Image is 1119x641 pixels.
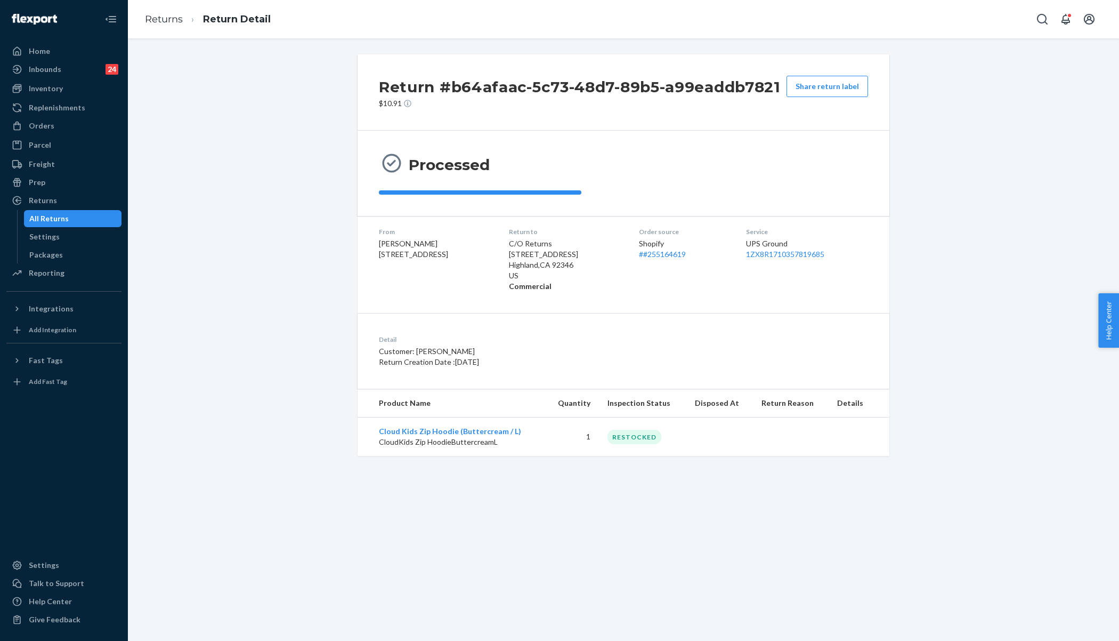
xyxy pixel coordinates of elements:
a: Replenishments [6,99,121,116]
ol: breadcrumbs [136,4,279,35]
dt: Service [746,227,868,236]
a: Inbounds24 [6,61,121,78]
td: 1 [545,418,599,456]
div: Freight [29,159,55,170]
iframe: Opens a widget where you can chat to one of our agents [1050,609,1108,636]
button: Open account menu [1079,9,1100,30]
div: Settings [29,560,59,571]
dt: Return to [509,227,622,236]
a: Reporting [6,265,121,282]
div: Returns [29,195,57,206]
a: Settings [24,228,122,245]
button: Give Feedback [6,611,121,628]
div: RESTOCKED [607,430,661,444]
a: Add Integration [6,322,121,339]
a: Freight [6,156,121,173]
dt: Order source [639,227,729,236]
p: Customer: [PERSON_NAME] [379,346,674,357]
a: All Returns [24,210,122,227]
div: Replenishments [29,102,85,113]
a: Returns [6,192,121,209]
div: 24 [106,64,118,75]
a: Orders [6,117,121,134]
th: Quantity [545,389,599,418]
div: Give Feedback [29,614,80,625]
p: US [509,270,622,281]
a: Parcel [6,137,121,154]
a: Packages [24,246,122,263]
th: Disposed At [686,389,753,418]
p: Return Creation Date : [DATE] [379,357,674,367]
div: Inbounds [29,64,61,75]
a: Returns [145,13,183,25]
a: Settings [6,557,121,574]
div: Prep [29,177,45,188]
div: Help Center [29,596,72,607]
div: All Returns [29,213,69,224]
a: Return Detail [203,13,271,25]
p: $10.91 [379,98,781,109]
p: [STREET_ADDRESS] [509,249,622,260]
div: Settings [29,231,60,242]
a: Inventory [6,80,121,97]
dt: Detail [379,335,674,344]
h3: Processed [409,155,490,174]
a: Home [6,43,121,60]
a: Help Center [6,593,121,610]
button: Talk to Support [6,575,121,592]
a: Prep [6,174,121,191]
div: Packages [29,250,63,260]
div: Reporting [29,268,64,278]
div: Orders [29,121,54,131]
strong: Commercial [509,282,552,291]
a: Cloud Kids Zip Hoodie (Buttercream / L) [379,427,521,436]
div: Inventory [29,83,63,94]
th: Details [829,389,889,418]
th: Inspection Status [599,389,686,418]
div: Home [29,46,50,57]
div: Add Integration [29,325,76,334]
button: Integrations [6,300,121,317]
button: Share return label [786,76,868,97]
div: Shopify [639,238,729,260]
div: Add Fast Tag [29,377,67,386]
button: Open Search Box [1032,9,1053,30]
img: Flexport logo [12,14,57,25]
a: ##255164619 [639,250,686,259]
th: Return Reason [753,389,829,418]
div: Talk to Support [29,578,84,589]
span: UPS Ground [746,239,788,248]
dt: From [379,227,492,236]
button: Fast Tags [6,352,121,369]
button: Help Center [1098,293,1119,348]
div: Integrations [29,303,74,314]
span: [PERSON_NAME] [STREET_ADDRESS] [379,239,448,259]
button: Open notifications [1055,9,1076,30]
h2: Return #b64afaac-5c73-48d7-89b5-a99eaddb7821 [379,76,781,98]
p: CloudKids Zip HoodieButtercreamL [379,437,537,447]
button: Close Navigation [100,9,121,30]
a: Add Fast Tag [6,373,121,390]
a: 1ZX8R1710357819685 [746,250,824,259]
div: Fast Tags [29,355,63,366]
p: C/O Returns [509,238,622,249]
div: Parcel [29,140,51,150]
th: Product Name [358,389,545,418]
p: Highland , CA 92346 [509,260,622,270]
